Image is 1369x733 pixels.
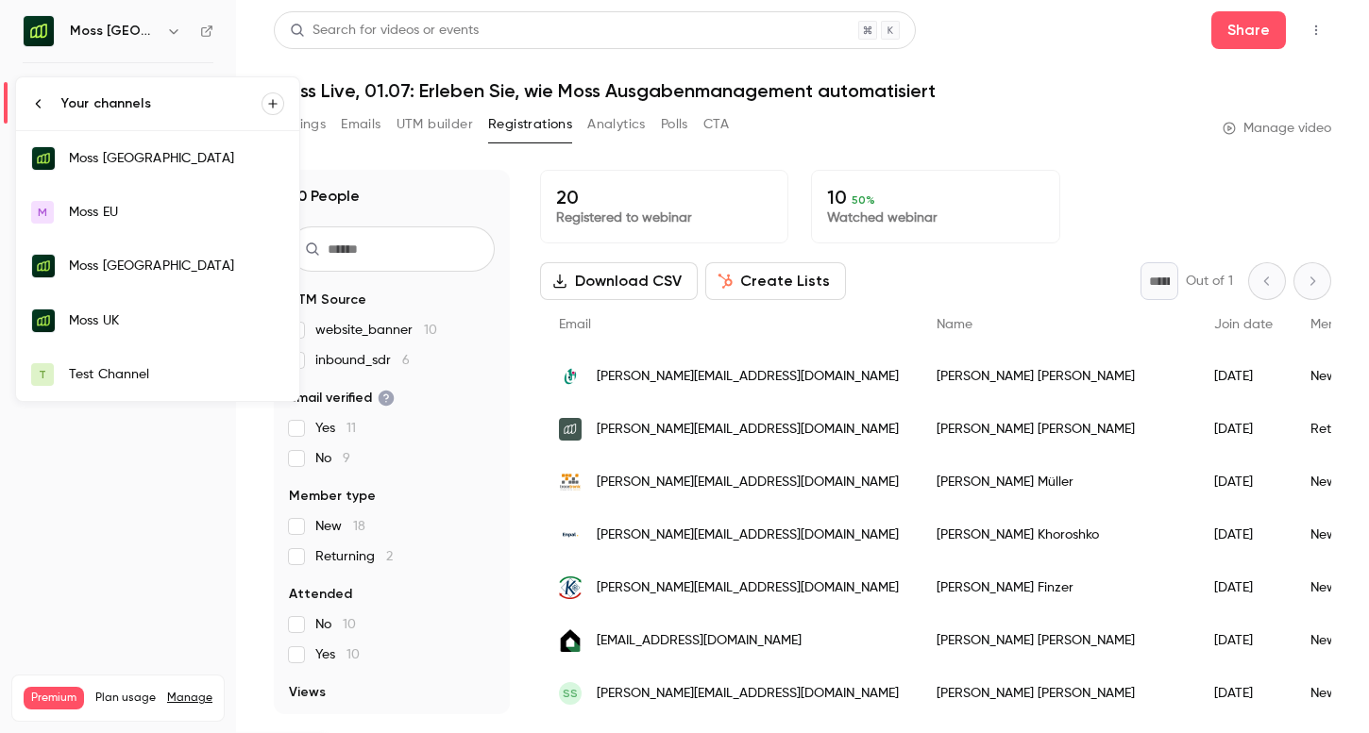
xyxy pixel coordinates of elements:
[32,255,55,277] img: Moss Nederland
[38,204,47,221] span: M
[32,147,55,170] img: Moss Deutschland
[69,365,284,384] div: Test Channel
[32,309,55,332] img: Moss UK
[39,366,46,383] span: T
[69,311,284,330] div: Moss UK
[61,94,262,113] div: Your channels
[69,257,284,275] div: Moss [GEOGRAPHIC_DATA]
[69,149,284,168] div: Moss [GEOGRAPHIC_DATA]
[69,203,284,222] div: Moss EU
